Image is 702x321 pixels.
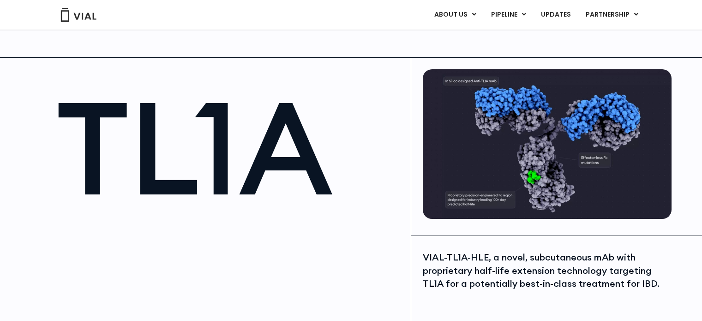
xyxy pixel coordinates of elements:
[423,251,669,291] div: VIAL-TL1A-HLE, a novel, subcutaneous mAb with proprietary half-life extension technology targetin...
[60,8,97,22] img: Vial Logo
[534,7,578,23] a: UPDATES
[578,7,646,23] a: PARTNERSHIPMenu Toggle
[427,7,483,23] a: ABOUT USMenu Toggle
[56,83,402,212] h1: TL1A
[423,69,672,219] img: TL1A antibody diagram.
[484,7,533,23] a: PIPELINEMenu Toggle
